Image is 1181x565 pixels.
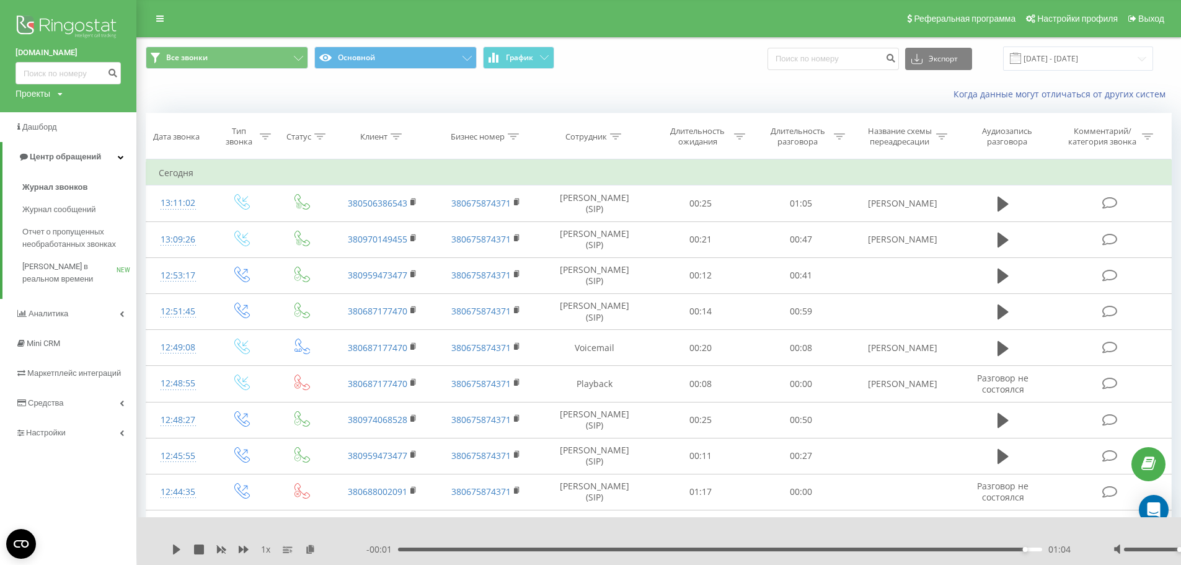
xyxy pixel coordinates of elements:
span: Маркетплейс интеграций [27,368,121,378]
td: [PERSON_NAME] [851,221,955,257]
a: 380959473477 [348,450,407,461]
span: Все звонки [166,53,208,63]
a: 380675874371 [451,269,511,281]
td: [PERSON_NAME] (SIP) [538,438,650,474]
div: 12:51:45 [159,300,198,324]
span: Разговор не состоялся [977,372,1028,395]
td: 00:00 [751,474,851,510]
button: Все звонки [146,47,308,69]
td: 00:50 [751,402,851,438]
div: Аудиозапись разговора [966,126,1047,147]
span: Аналитика [29,309,68,318]
a: [DOMAIN_NAME] [15,47,121,59]
div: Open Intercom Messenger [1139,495,1169,525]
td: 00:12 [650,257,750,293]
a: 380675874371 [451,378,511,389]
a: 380675874371 [451,414,511,425]
td: Voicemail [538,330,650,366]
button: Open CMP widget [6,529,36,559]
td: 00:08 [650,366,750,402]
td: 00:59 [751,293,851,329]
td: 00:06 [650,510,750,546]
span: Отчет о пропущенных необработанных звонках [22,226,130,251]
a: 380675874371 [451,450,511,461]
td: 00:53 [751,510,851,546]
td: [PERSON_NAME] (SIP) [538,510,650,546]
td: 00:08 [751,330,851,366]
td: [PERSON_NAME] (SIP) [538,402,650,438]
span: Средства [28,398,64,407]
td: [PERSON_NAME] (SIP) [538,474,650,510]
div: Клиент [360,131,387,142]
div: Дата звонка [153,131,200,142]
td: 00:47 [751,221,851,257]
span: Выход [1138,14,1164,24]
td: [PERSON_NAME] (SIP) [538,221,650,257]
a: 380687177470 [348,342,407,354]
td: 00:00 [751,366,851,402]
a: 380687177470 [348,305,407,317]
td: 00:41 [751,257,851,293]
a: Когда данные могут отличаться от других систем [953,88,1172,100]
div: Тип звонка [221,126,257,147]
a: 380675874371 [451,486,511,497]
a: 380675874371 [451,305,511,317]
a: 380974068528 [348,414,407,425]
a: 380959473477 [348,269,407,281]
a: 380675874371 [451,233,511,245]
a: 380675874371 [451,342,511,354]
td: [PERSON_NAME] (SIP) [538,257,650,293]
td: [PERSON_NAME] (SIP) [538,185,650,221]
td: 00:14 [650,293,750,329]
span: Настройки профиля [1037,14,1118,24]
td: [PERSON_NAME] [851,366,955,402]
div: 12:48:27 [159,408,198,432]
img: Ringostat logo [15,12,121,43]
span: [PERSON_NAME] в реальном времени [22,260,117,285]
a: 380687177470 [348,378,407,389]
a: Журнал звонков [22,176,136,198]
input: Поиск по номеру [15,62,121,84]
div: Бизнес номер [451,131,505,142]
div: 12:45:55 [159,444,198,468]
a: 380675874371 [451,197,511,209]
span: Журнал сообщений [22,203,95,216]
span: Реферальная программа [914,14,1015,24]
div: Название схемы переадресации [867,126,933,147]
span: Разговор не состоялся [977,480,1028,503]
div: Проекты [15,87,50,100]
div: Статус [286,131,311,142]
a: [PERSON_NAME] в реальном времениNEW [22,256,136,290]
span: - 00:01 [366,543,398,556]
button: Основной [314,47,477,69]
a: Журнал сообщений [22,198,136,221]
span: Дашборд [22,122,57,131]
input: Поиск по номеру [767,48,899,70]
td: 00:25 [650,402,750,438]
a: Центр обращений [2,142,136,172]
div: Длительность разговора [764,126,831,147]
td: [PERSON_NAME] [851,185,955,221]
span: Настройки [26,428,66,437]
div: Комментарий/категория звонка [1066,126,1139,147]
td: 01:05 [751,185,851,221]
span: График [506,53,533,62]
button: Экспорт [905,48,972,70]
td: Сегодня [146,161,1172,185]
td: 00:27 [751,438,851,474]
span: 1 x [261,543,270,556]
div: 12:48:55 [159,371,198,396]
td: 00:11 [650,438,750,474]
div: 13:11:02 [159,191,198,215]
div: Сотрудник [565,131,607,142]
span: 01:04 [1048,543,1071,556]
td: [PERSON_NAME] [851,330,955,366]
div: 12:53:17 [159,264,198,288]
td: 00:25 [650,185,750,221]
div: 12:49:08 [159,336,198,360]
span: Центр обращений [30,152,101,161]
td: 00:21 [650,221,750,257]
td: 01:17 [650,474,750,510]
td: [PERSON_NAME] (SIP) [538,293,650,329]
a: 380688002091 [348,486,407,497]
